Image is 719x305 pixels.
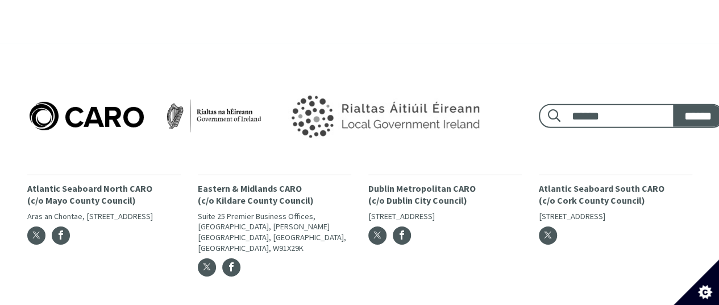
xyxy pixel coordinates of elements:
[539,211,692,222] p: [STREET_ADDRESS]
[368,211,522,222] p: [STREET_ADDRESS]
[265,80,502,152] img: Government of Ireland logo
[368,183,522,207] p: Dublin Metropolitan CARO (c/o Dublin City Council)
[222,258,240,277] a: Facebook
[539,183,692,207] p: Atlantic Seaboard South CARO (c/o Cork County Council)
[368,226,386,245] a: Twitter
[674,259,719,305] button: Set cookie preferences
[539,226,557,245] a: Twitter
[393,226,411,245] a: Facebook
[27,211,181,222] p: Aras an Chontae, [STREET_ADDRESS]
[198,211,351,254] p: Suite 25 Premier Business Offices, [GEOGRAPHIC_DATA], [PERSON_NAME][GEOGRAPHIC_DATA], [GEOGRAPHIC...
[52,226,70,245] a: Facebook
[27,183,181,207] p: Atlantic Seaboard North CARO (c/o Mayo County Council)
[27,100,264,133] img: Caro logo
[198,183,351,207] p: Eastern & Midlands CARO (c/o Kildare County Council)
[198,258,216,277] a: Twitter
[27,226,45,245] a: Twitter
